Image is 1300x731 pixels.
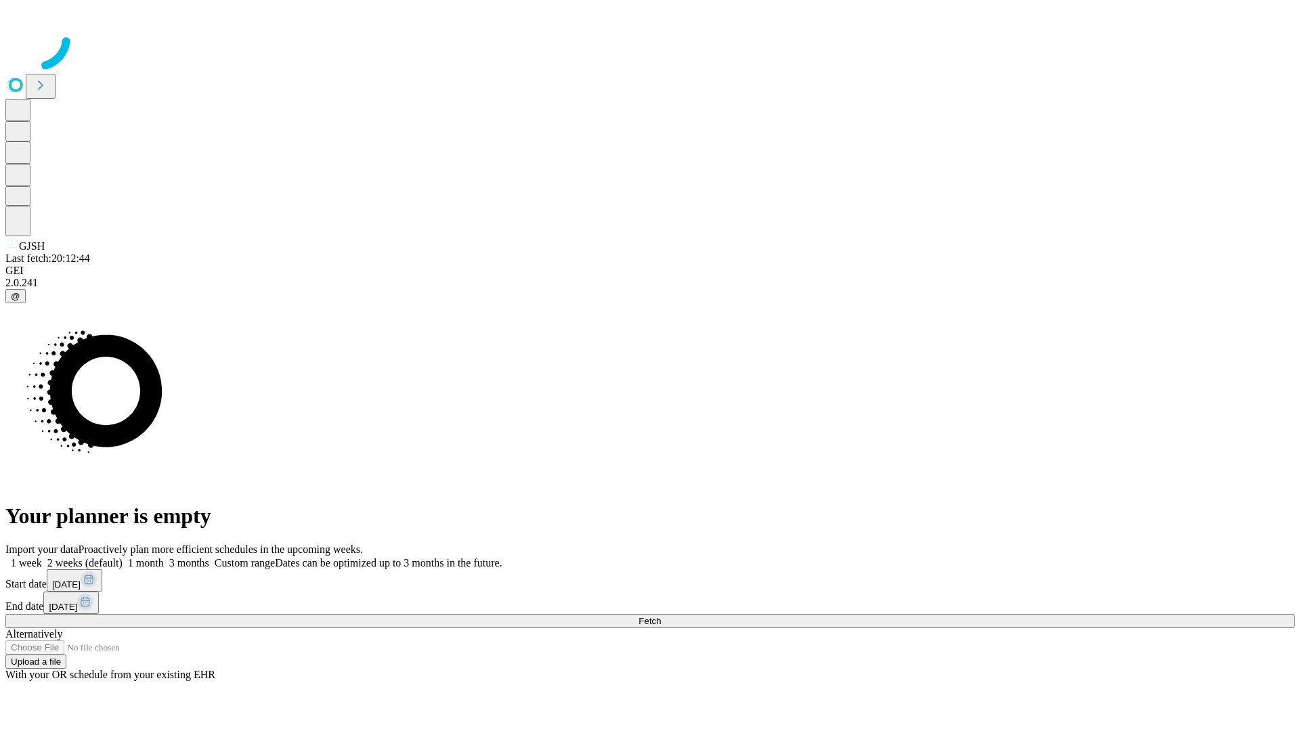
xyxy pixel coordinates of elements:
[11,557,42,569] span: 1 week
[5,569,1295,592] div: Start date
[5,669,215,680] span: With your OR schedule from your existing EHR
[5,655,66,669] button: Upload a file
[5,265,1295,277] div: GEI
[5,614,1295,628] button: Fetch
[5,504,1295,529] h1: Your planner is empty
[49,602,77,612] span: [DATE]
[11,291,20,301] span: @
[5,628,62,640] span: Alternatively
[47,557,123,569] span: 2 weeks (default)
[275,557,502,569] span: Dates can be optimized up to 3 months in the future.
[5,252,90,264] span: Last fetch: 20:12:44
[5,277,1295,289] div: 2.0.241
[215,557,275,569] span: Custom range
[638,616,661,626] span: Fetch
[128,557,164,569] span: 1 month
[52,579,81,590] span: [DATE]
[169,557,209,569] span: 3 months
[47,569,102,592] button: [DATE]
[19,240,45,252] span: GJSH
[5,289,26,303] button: @
[43,592,99,614] button: [DATE]
[79,544,363,555] span: Proactively plan more efficient schedules in the upcoming weeks.
[5,544,79,555] span: Import your data
[5,592,1295,614] div: End date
